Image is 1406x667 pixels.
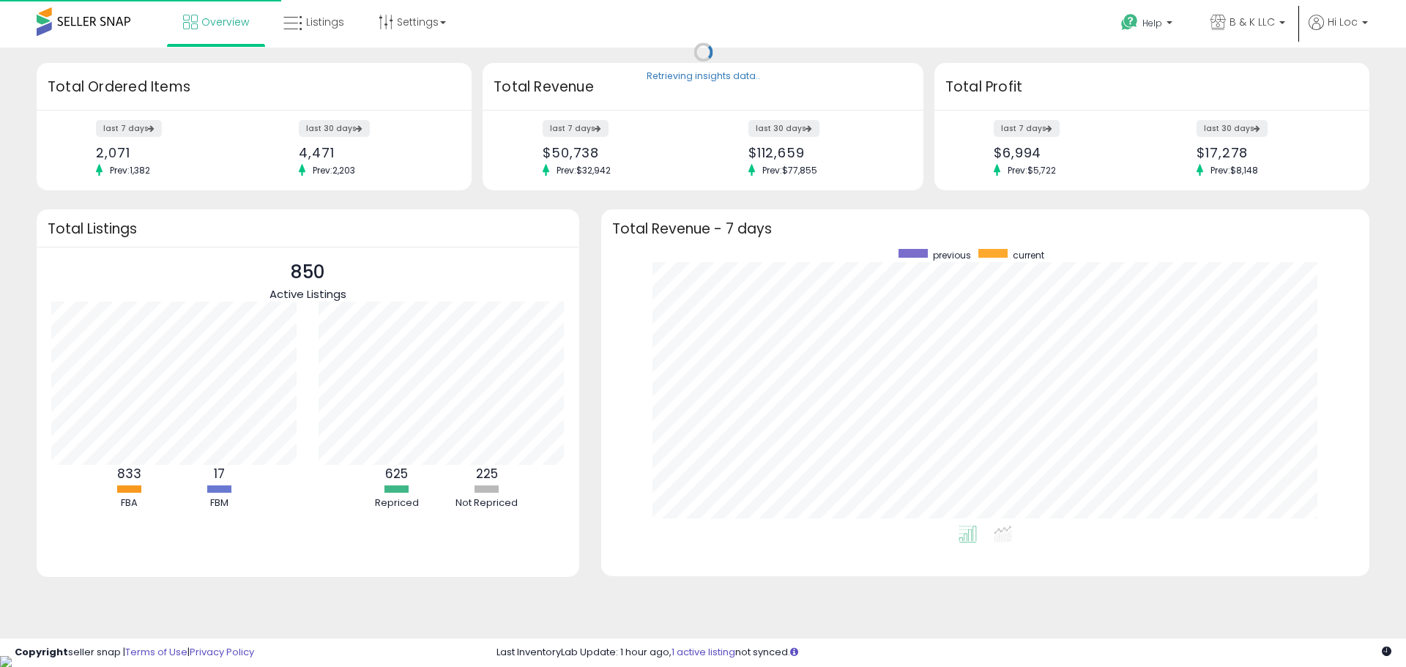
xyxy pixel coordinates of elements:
div: $112,659 [748,145,898,160]
span: Prev: $5,722 [1000,164,1063,176]
div: $17,278 [1197,145,1344,160]
span: Overview [201,15,249,29]
div: 2,071 [96,145,243,160]
b: 833 [117,465,141,482]
span: Prev: 2,203 [305,164,362,176]
span: Prev: $8,148 [1203,164,1265,176]
label: last 30 days [1197,120,1268,137]
a: Help [1109,2,1187,48]
div: Not Repriced [443,496,531,510]
b: 625 [385,465,408,482]
div: FBA [85,496,173,510]
i: Click here to read more about un-synced listings. [790,647,798,657]
i: Get Help [1120,13,1139,31]
label: last 7 days [96,120,162,137]
span: Prev: $77,855 [755,164,825,176]
span: Prev: 1,382 [103,164,157,176]
div: FBM [175,496,263,510]
label: last 7 days [543,120,609,137]
h3: Total Revenue [494,77,912,97]
span: Listings [306,15,344,29]
span: Hi Loc [1328,15,1358,29]
h3: Total Listings [48,223,568,234]
strong: Copyright [15,645,68,659]
a: Hi Loc [1309,15,1368,48]
div: 4,471 [299,145,446,160]
div: Retrieving insights data.. [647,70,760,83]
a: Terms of Use [125,645,187,659]
a: 1 active listing [672,645,735,659]
h3: Total Revenue - 7 days [612,223,1358,234]
a: Privacy Policy [190,645,254,659]
div: Repriced [353,496,441,510]
div: $6,994 [994,145,1141,160]
span: B & K LLC [1230,15,1275,29]
h3: Total Ordered Items [48,77,461,97]
b: 17 [214,465,225,482]
p: 850 [269,258,346,286]
span: Prev: $32,942 [549,164,618,176]
label: last 30 days [299,120,370,137]
span: current [1013,249,1044,261]
span: previous [933,249,971,261]
span: Active Listings [269,286,346,302]
span: Help [1142,17,1162,29]
div: $50,738 [543,145,692,160]
label: last 30 days [748,120,819,137]
b: 225 [476,465,498,482]
div: Last InventoryLab Update: 1 hour ago, not synced. [496,646,1391,660]
h3: Total Profit [945,77,1358,97]
div: seller snap | | [15,646,254,660]
label: last 7 days [994,120,1060,137]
